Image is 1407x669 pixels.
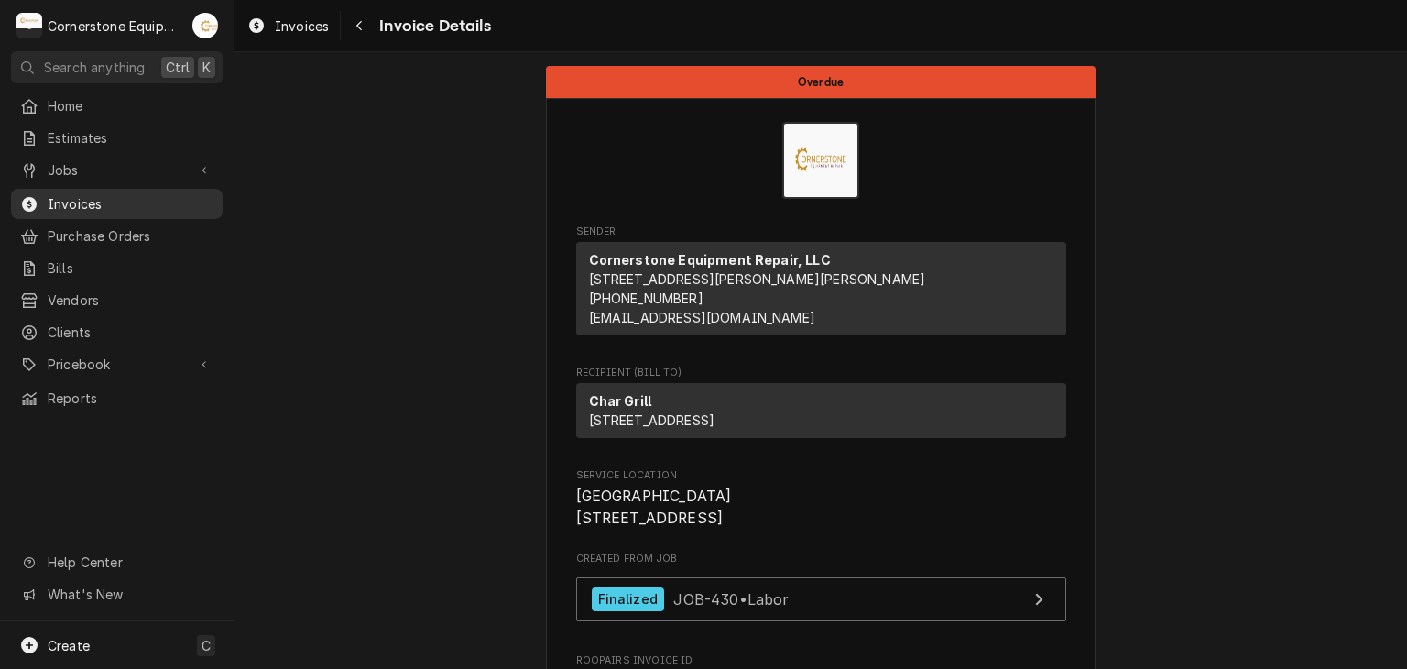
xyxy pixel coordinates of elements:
[11,547,223,577] a: Go to Help Center
[589,412,715,428] span: [STREET_ADDRESS]
[576,242,1066,335] div: Sender
[48,160,186,180] span: Jobs
[11,123,223,153] a: Estimates
[11,383,223,413] a: Reports
[576,577,1066,622] a: View Job
[48,585,212,604] span: What's New
[48,16,182,36] div: Cornerstone Equipment Repair, LLC
[48,291,213,310] span: Vendors
[576,552,1066,631] div: Created From Job
[576,225,1066,239] span: Sender
[48,226,213,246] span: Purchase Orders
[166,58,190,77] span: Ctrl
[192,13,218,38] div: AB
[240,11,336,41] a: Invoices
[576,486,1066,529] span: Service Location
[48,389,213,408] span: Reports
[11,51,223,83] button: Search anythingCtrlK
[576,468,1066,530] div: Service Location
[202,58,211,77] span: K
[11,253,223,283] a: Bills
[576,653,1066,668] span: Roopairs Invoice ID
[11,579,223,609] a: Go to What's New
[576,552,1066,566] span: Created From Job
[576,488,732,527] span: [GEOGRAPHIC_DATA] [STREET_ADDRESS]
[48,128,213,148] span: Estimates
[798,76,844,88] span: Overdue
[44,58,145,77] span: Search anything
[192,13,218,38] div: Andrew Buigues's Avatar
[11,155,223,185] a: Go to Jobs
[48,323,213,342] span: Clients
[589,310,815,325] a: [EMAIL_ADDRESS][DOMAIN_NAME]
[576,242,1066,343] div: Sender
[202,636,211,655] span: C
[275,16,329,36] span: Invoices
[11,221,223,251] a: Purchase Orders
[576,383,1066,438] div: Recipient (Bill To)
[589,271,926,287] span: [STREET_ADDRESS][PERSON_NAME][PERSON_NAME]
[576,225,1066,344] div: Invoice Sender
[11,285,223,315] a: Vendors
[11,91,223,121] a: Home
[589,252,831,268] strong: Cornerstone Equipment Repair, LLC
[782,122,859,199] img: Logo
[11,349,223,379] a: Go to Pricebook
[374,14,490,38] span: Invoice Details
[344,11,374,40] button: Navigate back
[48,638,90,653] span: Create
[48,258,213,278] span: Bills
[546,66,1096,98] div: Status
[48,96,213,115] span: Home
[576,366,1066,380] span: Recipient (Bill To)
[48,553,212,572] span: Help Center
[673,589,789,608] span: JOB-430 • Labor
[589,291,703,306] a: [PHONE_NUMBER]
[592,587,664,612] div: Finalized
[11,317,223,347] a: Clients
[576,366,1066,446] div: Invoice Recipient
[48,194,213,214] span: Invoices
[48,355,186,374] span: Pricebook
[11,189,223,219] a: Invoices
[576,468,1066,483] span: Service Location
[16,13,42,38] div: Cornerstone Equipment Repair, LLC's Avatar
[589,393,652,409] strong: Char Grill
[576,383,1066,445] div: Recipient (Bill To)
[16,13,42,38] div: C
